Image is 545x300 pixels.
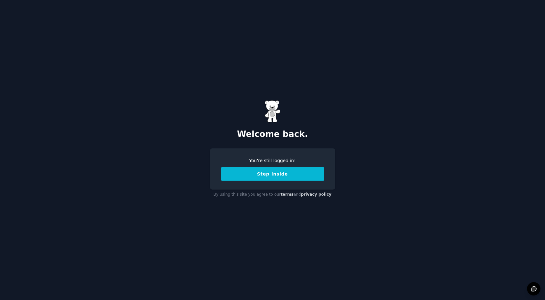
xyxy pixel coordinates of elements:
a: privacy policy [301,192,332,197]
h2: Welcome back. [210,129,335,139]
div: You're still logged in! [221,157,324,164]
button: Step Inside [221,167,324,181]
img: Gummy Bear [265,100,281,123]
a: terms [281,192,293,197]
a: Step Inside [221,171,324,176]
div: By using this site you agree to our and [210,190,335,200]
